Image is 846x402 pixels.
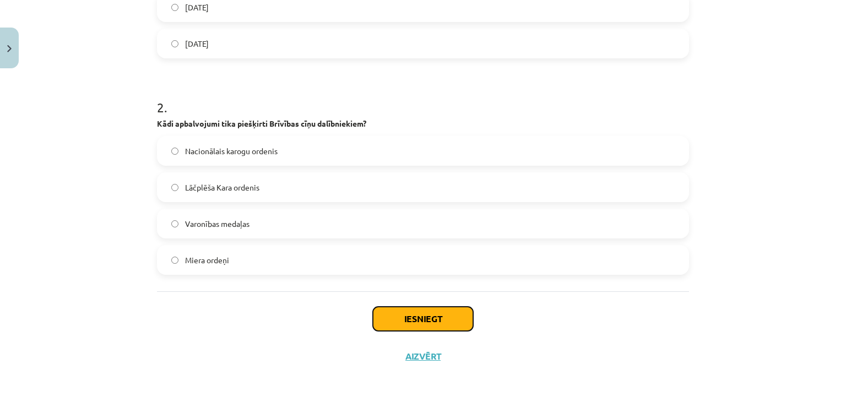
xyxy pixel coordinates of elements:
[157,80,689,115] h1: 2 .
[171,40,178,47] input: [DATE]
[171,220,178,227] input: Varonības medaļas
[171,148,178,155] input: Nacionālais karogu ordenis
[185,145,278,157] span: Nacionālais karogu ordenis
[185,218,250,230] span: Varonības medaļas
[185,38,209,50] span: [DATE]
[185,254,229,266] span: Miera ordeņi
[402,351,444,362] button: Aizvērt
[171,4,178,11] input: [DATE]
[171,184,178,191] input: Lāčplēša Kara ordenis
[157,118,366,128] b: Kādi apbalvojumi tika piešķirti Brīvības cīņu dalībniekiem?
[185,2,209,13] span: [DATE]
[7,45,12,52] img: icon-close-lesson-0947bae3869378f0d4975bcd49f059093ad1ed9edebbc8119c70593378902aed.svg
[171,257,178,264] input: Miera ordeņi
[373,307,473,331] button: Iesniegt
[185,182,259,193] span: Lāčplēša Kara ordenis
